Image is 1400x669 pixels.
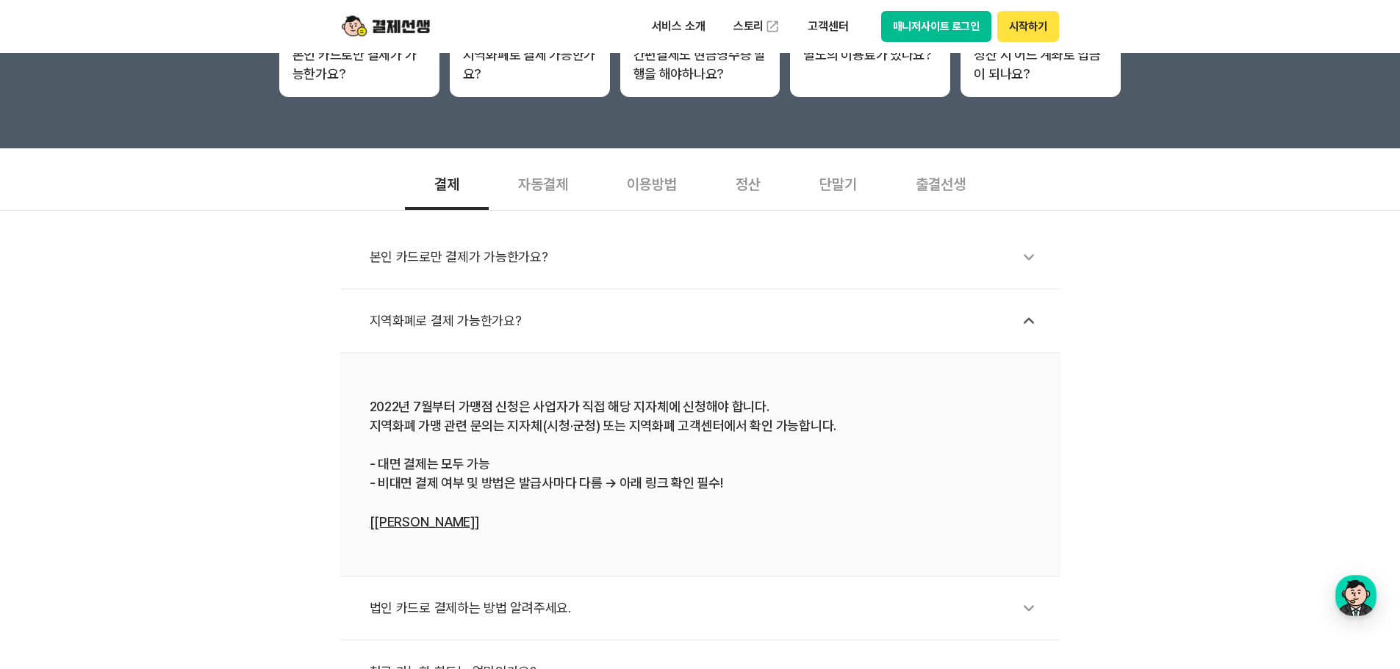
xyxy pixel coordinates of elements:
[292,46,426,84] p: 본인 카드로만 결제가 가능한가요?
[370,591,1046,625] div: 법인 카드로 결제하는 방법 알려주세요.
[370,304,1046,338] div: 지역화폐로 결제 가능한가요?
[886,156,995,210] div: 출결선생
[790,156,886,210] div: 단말기
[405,156,489,210] div: 결제
[342,12,430,40] img: logo
[463,46,597,84] p: 지역화폐로 결제 가능한가요?
[597,156,706,210] div: 이용방법
[227,488,245,499] span: 설정
[134,488,152,500] span: 대화
[706,156,790,210] div: 정산
[974,46,1108,84] p: 정산 시 어느 계좌로 입금이 되나요?
[489,156,597,210] div: 자동결제
[797,13,858,40] p: 고객센터
[4,466,97,502] a: 홈
[997,11,1058,42] button: 시작하기
[46,488,55,499] span: 홈
[881,11,992,42] button: 매니저사이트 로그인
[803,46,937,65] p: 별도의 이용료가 있나요?
[723,12,791,41] a: 스토리
[642,13,716,40] p: 서비스 소개
[370,240,1046,274] div: 본인 카드로만 결제가 가능한가요?
[97,466,190,502] a: 대화
[370,514,479,529] a: [[PERSON_NAME]]
[633,46,767,84] p: 간편결제도 현금영수증 발행을 해야하나요?
[765,19,780,34] img: 외부 도메인 오픈
[190,466,282,502] a: 설정
[370,397,1031,532] div: 2022년 7월부터 가맹점 신청은 사업자가 직접 해당 지자체에 신청해야 합니다. 지역화폐 가맹 관련 문의는 지자체(시청·군청) 또는 지역화폐 고객센터에서 확인 가능합니다. -...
